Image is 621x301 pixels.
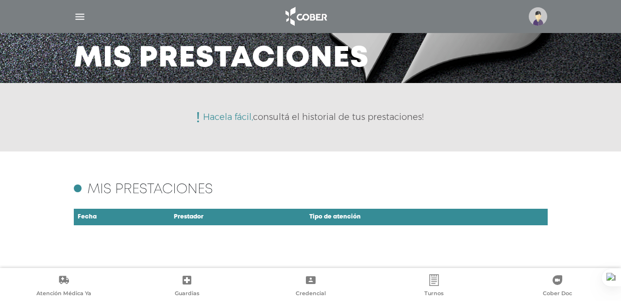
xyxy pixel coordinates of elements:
[203,113,424,121] p: consultá el historial de tus prestaciones!
[87,184,213,196] h4: Mis prestaciones
[175,290,200,299] span: Guardias
[36,290,91,299] span: Atención Médica Ya
[74,208,170,226] td: Fecha
[249,274,372,299] a: Credencial
[170,208,305,226] td: Prestador
[496,274,619,299] a: Cober Doc
[2,274,125,299] a: Atención Médica Ya
[280,5,331,28] img: logo_cober_home-white.png
[296,290,326,299] span: Credencial
[372,274,496,299] a: Turnos
[543,290,572,299] span: Cober Doc
[529,7,547,26] img: profile-placeholder.svg
[305,208,520,226] td: Tipo de atención
[125,274,249,299] a: Guardias
[74,11,86,23] img: Cober_menu-lines-white.svg
[424,290,444,299] span: Turnos
[74,46,369,71] h3: Mis prestaciones
[203,112,253,122] span: Hacela fácil,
